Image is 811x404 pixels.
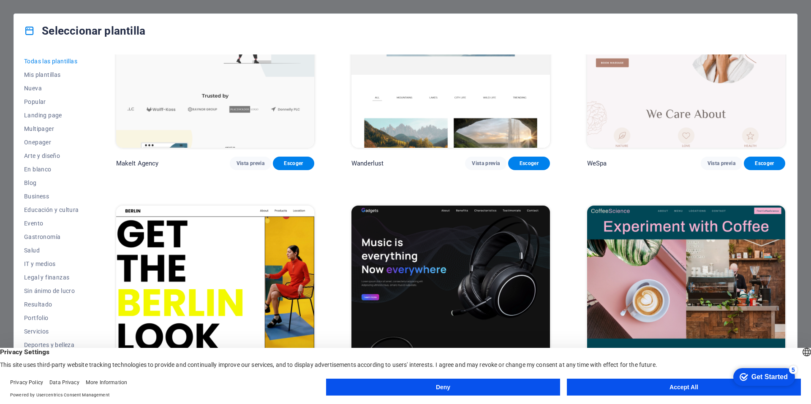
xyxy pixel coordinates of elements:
[24,9,61,17] div: Get Started
[24,125,79,132] span: Multipager
[472,160,500,167] span: Vista previa
[6,4,68,22] div: Get Started 5 items remaining, 0% complete
[24,257,79,271] button: IT y medios
[280,160,308,167] span: Escoger
[24,112,79,119] span: Landing page
[515,160,543,167] span: Escoger
[24,220,79,227] span: Evento
[24,163,79,176] button: En blanco
[24,139,79,146] span: Onepager
[24,122,79,136] button: Multipager
[24,54,79,68] button: Todas las plantillas
[24,85,79,92] span: Nueva
[24,152,79,159] span: Arte y diseño
[24,233,79,240] span: Gastronomía
[273,157,314,170] button: Escoger
[465,157,506,170] button: Vista previa
[24,217,79,230] button: Evento
[24,81,79,95] button: Nueva
[24,271,79,284] button: Legal y finanzas
[24,287,79,294] span: Sin ánimo de lucro
[24,166,79,173] span: En blanco
[24,68,79,81] button: Mis plantillas
[24,274,79,281] span: Legal y finanzas
[24,71,79,78] span: Mis plantillas
[24,328,79,335] span: Servicios
[701,157,742,170] button: Vista previa
[24,315,79,321] span: Portfolio
[24,338,79,352] button: Deportes y belleza
[24,193,79,200] span: Business
[24,244,79,257] button: Salud
[24,95,79,108] button: Popular
[24,298,79,311] button: Resultado
[24,301,79,308] span: Resultado
[237,160,264,167] span: Vista previa
[351,206,550,388] img: Gadgets
[24,136,79,149] button: Onepager
[24,58,79,65] span: Todas las plantillas
[24,203,79,217] button: Educación y cultura
[24,311,79,325] button: Portfolio
[24,206,79,213] span: Educación y cultura
[24,149,79,163] button: Arte y diseño
[62,2,71,10] div: 5
[24,342,79,348] span: Deportes y belleza
[708,160,735,167] span: Vista previa
[744,157,785,170] button: Escoger
[24,176,79,190] button: Blog
[751,160,778,167] span: Escoger
[230,157,271,170] button: Vista previa
[587,159,607,168] p: WeSpa
[116,206,314,388] img: BERLIN
[508,157,550,170] button: Escoger
[24,179,79,186] span: Blog
[24,247,79,254] span: Salud
[24,260,79,267] span: IT y medios
[24,24,145,38] h4: Seleccionar plantilla
[24,190,79,203] button: Business
[24,230,79,244] button: Gastronomía
[24,108,79,122] button: Landing page
[24,325,79,338] button: Servicios
[116,159,159,168] p: MakeIt Agency
[24,284,79,298] button: Sin ánimo de lucro
[351,159,384,168] p: Wanderlust
[24,98,79,105] span: Popular
[587,206,785,388] img: CoffeeScience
